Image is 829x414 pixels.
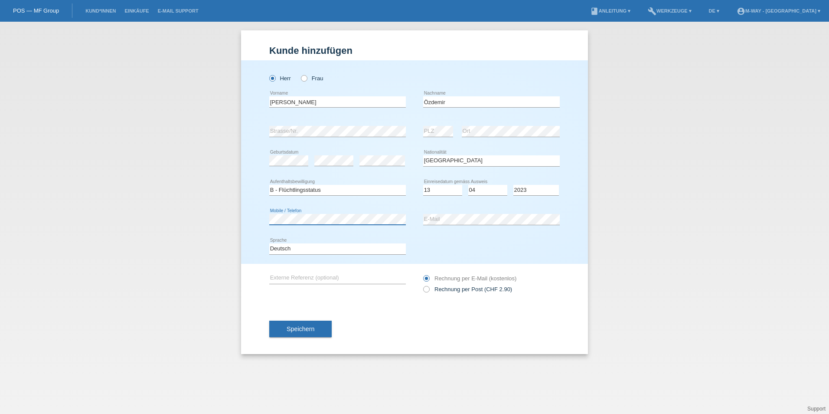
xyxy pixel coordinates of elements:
[732,8,825,13] a: account_circlem-way - [GEOGRAPHIC_DATA] ▾
[423,286,429,297] input: Rechnung per Post (CHF 2.90)
[586,8,635,13] a: bookAnleitung ▾
[13,7,59,14] a: POS — MF Group
[807,406,826,412] a: Support
[590,7,599,16] i: book
[81,8,120,13] a: Kund*innen
[423,275,516,282] label: Rechnung per E-Mail (kostenlos)
[643,8,696,13] a: buildWerkzeuge ▾
[269,321,332,337] button: Speichern
[269,45,560,56] h1: Kunde hinzufügen
[269,75,275,81] input: Herr
[301,75,323,82] label: Frau
[705,8,724,13] a: DE ▾
[287,325,314,332] span: Speichern
[153,8,203,13] a: E-Mail Support
[423,275,429,286] input: Rechnung per E-Mail (kostenlos)
[648,7,656,16] i: build
[301,75,307,81] input: Frau
[737,7,745,16] i: account_circle
[120,8,153,13] a: Einkäufe
[423,286,512,292] label: Rechnung per Post (CHF 2.90)
[269,75,291,82] label: Herr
